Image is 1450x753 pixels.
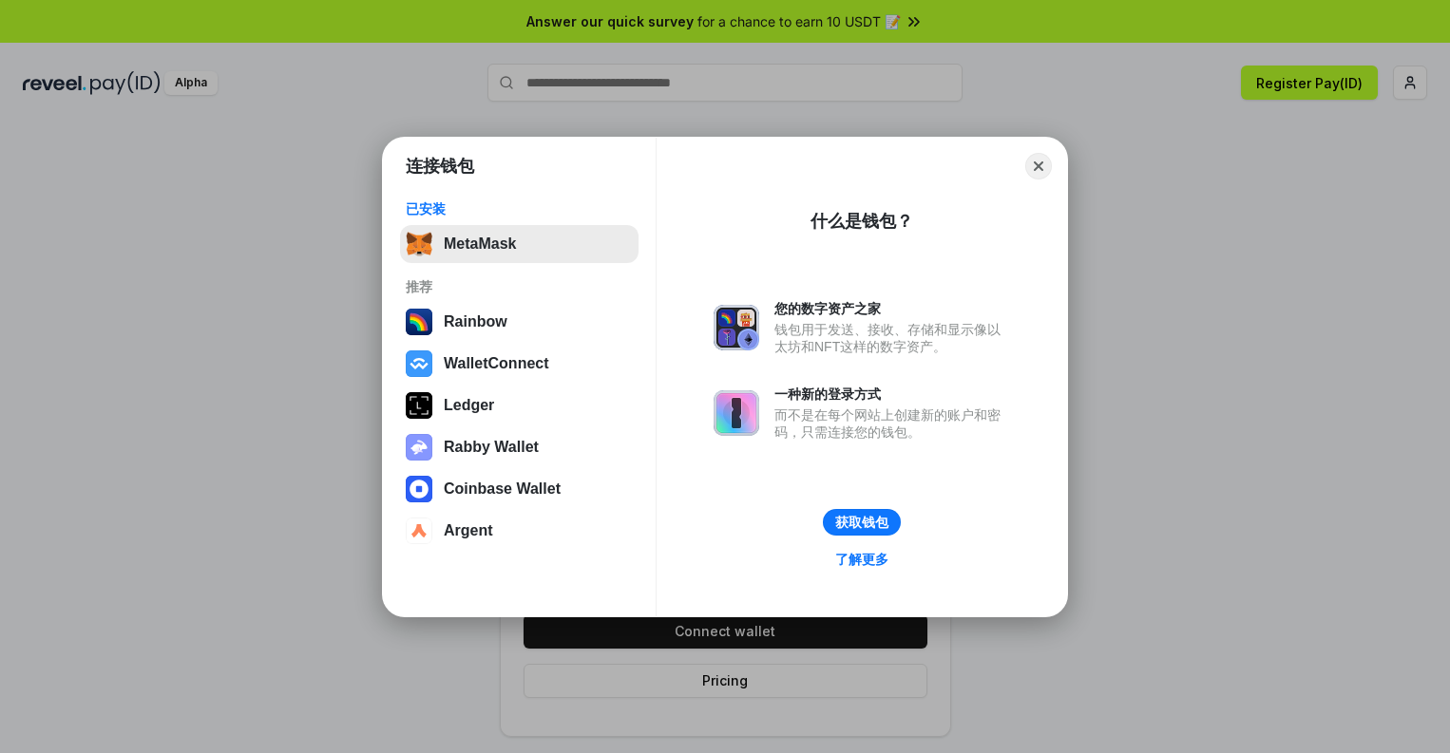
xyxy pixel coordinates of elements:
button: Rabby Wallet [400,428,639,466]
button: Ledger [400,386,639,424]
div: Coinbase Wallet [444,480,561,498]
a: 了解更多 [824,547,900,572]
img: svg+xml,%3Csvg%20width%3D%2228%22%20height%3D%2228%22%20viewBox%3D%220%200%2028%2028%22%20fill%3D... [406,518,432,544]
img: svg+xml,%3Csvg%20xmlns%3D%22http%3A%2F%2Fwww.w3.org%2F2000%2Fsvg%22%20fill%3D%22none%22%20viewBox... [406,434,432,461]
div: 已安装 [406,200,633,217]
div: Ledger [444,397,494,414]
div: 推荐 [406,278,633,295]
img: svg+xml,%3Csvg%20xmlns%3D%22http%3A%2F%2Fwww.w3.org%2F2000%2Fsvg%22%20width%3D%2228%22%20height%3... [406,392,432,419]
div: 一种新的登录方式 [774,386,1010,403]
img: svg+xml,%3Csvg%20fill%3D%22none%22%20height%3D%2233%22%20viewBox%3D%220%200%2035%2033%22%20width%... [406,231,432,257]
div: 获取钱包 [835,514,888,531]
button: Coinbase Wallet [400,470,639,508]
div: 了解更多 [835,551,888,568]
button: WalletConnect [400,345,639,383]
div: 您的数字资产之家 [774,300,1010,317]
img: svg+xml,%3Csvg%20xmlns%3D%22http%3A%2F%2Fwww.w3.org%2F2000%2Fsvg%22%20fill%3D%22none%22%20viewBox... [714,390,759,436]
div: 钱包用于发送、接收、存储和显示像以太坊和NFT这样的数字资产。 [774,321,1010,355]
h1: 连接钱包 [406,155,474,178]
div: Rainbow [444,313,507,330]
div: Argent [444,522,493,539]
button: 获取钱包 [823,509,901,536]
button: Close [1025,153,1052,179]
img: svg+xml,%3Csvg%20width%3D%2228%22%20height%3D%2228%22%20viewBox%3D%220%200%2028%2028%22%20fill%3D... [406,476,432,502]
img: svg+xml,%3Csvg%20width%3D%22120%22%20height%3D%22120%22%20viewBox%3D%220%200%20120%20120%22%20fil... [406,309,432,335]
img: svg+xml,%3Csvg%20xmlns%3D%22http%3A%2F%2Fwww.w3.org%2F2000%2Fsvg%22%20fill%3D%22none%22%20viewBox... [714,305,759,350]
div: 而不是在每个网站上创建新的账户和密码，只需连接您的钱包。 [774,406,1010,441]
div: MetaMask [444,235,516,253]
div: 什么是钱包？ [811,210,913,233]
button: Rainbow [400,303,639,341]
img: svg+xml,%3Csvg%20width%3D%2228%22%20height%3D%2228%22%20viewBox%3D%220%200%2028%2028%22%20fill%3D... [406,350,432,377]
div: WalletConnect [444,355,549,372]
button: Argent [400,512,639,550]
div: Rabby Wallet [444,439,539,456]
button: MetaMask [400,225,639,263]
